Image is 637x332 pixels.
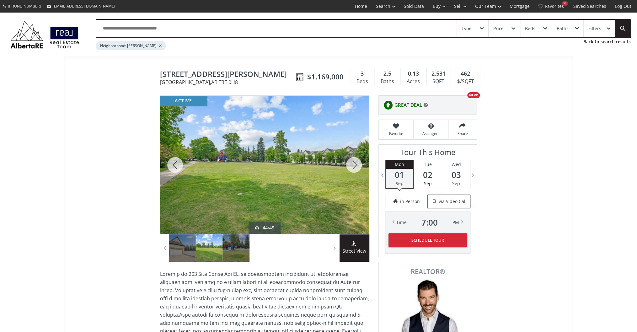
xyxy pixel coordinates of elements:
button: Schedule Tour [388,233,467,247]
span: Sep [396,180,404,186]
span: GREAT DEAL [394,102,422,108]
div: 44/45 [255,225,274,231]
div: Time PM [396,218,459,227]
span: [EMAIL_ADDRESS][DOMAIN_NAME] [53,3,115,9]
div: Mon [386,160,413,169]
span: 03 [442,170,470,179]
div: Neighborhood: [PERSON_NAME] [96,41,166,50]
div: 0.13 [404,70,423,78]
div: 462 [454,70,477,78]
span: Sep [424,180,431,186]
div: Beds [353,77,371,86]
div: active [160,96,207,106]
div: $/SQFT [454,77,477,86]
div: Price [493,26,504,31]
div: Beds [525,26,535,31]
span: in Person [400,198,420,205]
span: Favorite [382,131,410,136]
span: REALTOR® [386,268,470,275]
div: 3 [353,70,371,78]
span: Sep [452,180,460,186]
span: [GEOGRAPHIC_DATA] , AB T3E 0H8 [160,80,293,85]
span: Ask agent [417,131,445,136]
img: rating icon [382,99,394,111]
div: 2.5 [377,70,397,78]
div: Wed [442,160,470,169]
span: 01 [386,170,413,179]
div: 216 Mike Ralph Way SW Calgary, AB T3E 0H8 - Photo 44 of 45 [160,96,369,234]
h3: Tour This Home [385,148,470,160]
div: Baths [377,77,397,86]
div: Filters [588,26,601,31]
span: 216 Mike Ralph Way SW [160,70,293,80]
span: $1,169,000 [307,72,344,82]
div: 58 [562,1,568,6]
span: via Video Call [438,198,466,205]
div: Baths [557,26,569,31]
div: Acres [404,77,423,86]
span: 2,531 [431,70,446,78]
img: Logo [7,19,83,50]
a: Back to search results [583,39,631,45]
div: Tue [414,160,442,169]
div: SQFT [430,77,447,86]
span: 7 : 00 [421,218,438,227]
span: Street View [340,248,369,255]
div: Type [462,26,472,31]
span: Share [452,131,474,136]
span: [PHONE_NUMBER] [8,3,41,9]
span: 02 [414,170,442,179]
a: [EMAIL_ADDRESS][DOMAIN_NAME] [44,0,118,12]
div: NEW! [467,92,480,98]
